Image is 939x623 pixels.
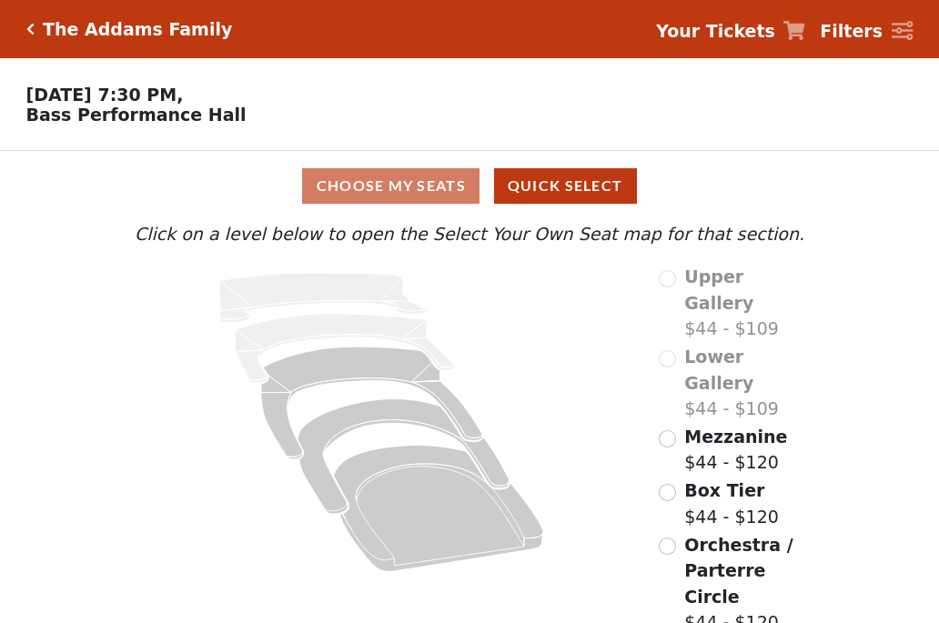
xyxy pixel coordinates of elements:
button: Quick Select [494,168,637,204]
path: Orchestra / Parterre Circle - Seats Available: 116 [334,446,544,572]
p: Click on a level below to open the Select Your Own Seat map for that section. [130,221,809,247]
label: $44 - $120 [684,424,787,476]
h5: The Addams Family [43,19,232,40]
path: Lower Gallery - Seats Available: 0 [236,314,455,383]
strong: Filters [820,21,883,41]
a: Your Tickets [656,18,805,45]
label: $44 - $109 [684,264,809,342]
span: Lower Gallery [684,347,753,393]
label: $44 - $120 [684,477,779,529]
span: Box Tier [684,480,764,500]
path: Upper Gallery - Seats Available: 0 [219,273,427,323]
a: Filters [820,18,913,45]
span: Orchestra / Parterre Circle [684,535,793,607]
span: Mezzanine [684,427,787,447]
a: Click here to go back to filters [26,23,35,35]
span: Upper Gallery [684,266,753,313]
label: $44 - $109 [684,344,809,422]
strong: Your Tickets [656,21,775,41]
